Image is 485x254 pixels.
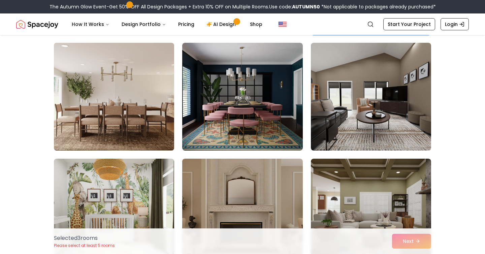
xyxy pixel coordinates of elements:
[66,18,268,31] nav: Main
[279,20,287,28] img: United States
[245,18,268,31] a: Shop
[269,3,320,10] span: Use code:
[292,3,320,10] b: AUTUMN50
[201,18,243,31] a: AI Design
[66,18,115,31] button: How It Works
[320,3,436,10] span: *Not applicable to packages already purchased*
[54,243,115,248] p: Please select at least 5 rooms
[16,13,469,35] nav: Global
[383,18,435,30] a: Start Your Project
[50,3,436,10] div: The Autumn Glow Event-Get 50% OFF All Design Packages + Extra 10% OFF on Multiple Rooms.
[182,43,302,151] img: Room room-29
[311,43,431,151] img: Room room-30
[173,18,200,31] a: Pricing
[441,18,469,30] a: Login
[54,234,115,242] p: Selected 3 room s
[116,18,171,31] button: Design Portfolio
[16,18,58,31] a: Spacejoy
[16,18,58,31] img: Spacejoy Logo
[51,40,177,153] img: Room room-28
